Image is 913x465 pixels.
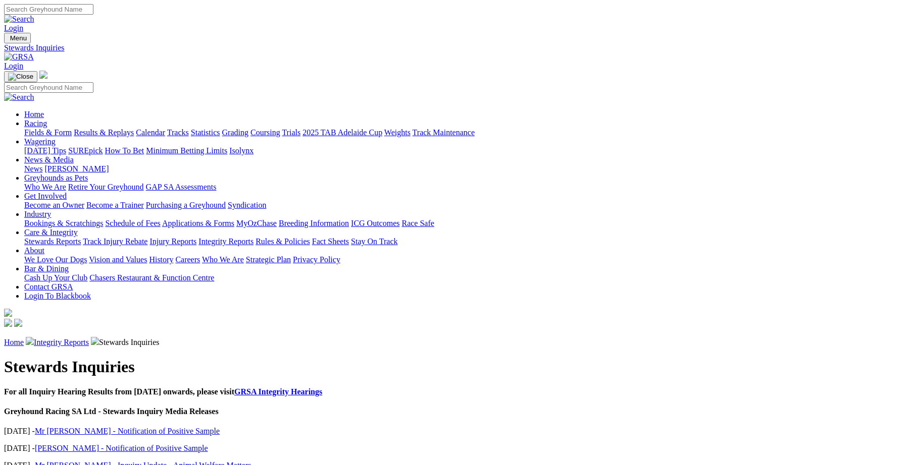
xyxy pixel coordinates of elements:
[24,164,42,173] a: News
[83,237,147,246] a: Track Injury Rebate
[246,255,291,264] a: Strategic Plan
[86,201,144,209] a: Become a Trainer
[4,52,34,62] img: GRSA
[175,255,200,264] a: Careers
[4,62,23,70] a: Login
[256,237,310,246] a: Rules & Policies
[279,219,349,227] a: Breeding Information
[4,15,34,24] img: Search
[149,237,196,246] a: Injury Reports
[35,444,208,452] a: [PERSON_NAME] - Notification of Positive Sample
[24,273,909,282] div: Bar & Dining
[105,146,144,155] a: How To Bet
[24,164,909,173] div: News & Media
[302,128,382,137] a: 2025 TAB Adelaide Cup
[24,183,66,191] a: Who We Are
[14,319,22,327] img: twitter.svg
[8,73,33,81] img: Close
[105,219,160,227] a: Schedule of Fees
[146,201,226,209] a: Purchasing a Greyhound
[24,246,44,255] a: About
[10,34,27,42] span: Menu
[146,146,227,155] a: Minimum Betting Limits
[4,444,909,453] p: [DATE] -
[24,201,84,209] a: Become an Owner
[24,110,44,119] a: Home
[24,210,51,218] a: Industry
[44,164,109,173] a: [PERSON_NAME]
[24,264,69,273] a: Bar & Dining
[4,319,12,327] img: facebook.svg
[24,128,72,137] a: Fields & Form
[4,93,34,102] img: Search
[282,128,300,137] a: Trials
[24,273,87,282] a: Cash Up Your Club
[4,71,37,82] button: Toggle navigation
[4,82,93,93] input: Search
[39,71,47,79] img: logo-grsa-white.png
[198,237,253,246] a: Integrity Reports
[4,33,31,43] button: Toggle navigation
[24,237,81,246] a: Stewards Reports
[4,387,322,396] b: For all Inquiry Hearing Results from [DATE] onwards, please visit
[4,43,909,52] a: Stewards Inquiries
[351,219,399,227] a: ICG Outcomes
[4,337,909,347] p: Stewards Inquiries
[26,337,34,345] img: chevron-right.svg
[4,4,93,15] input: Search
[4,358,909,376] h1: Stewards Inquiries
[74,128,134,137] a: Results & Replays
[24,155,74,164] a: News & Media
[35,427,220,435] a: Mr [PERSON_NAME] - Notification of Positive Sample
[191,128,220,137] a: Statistics
[68,183,144,191] a: Retire Your Greyhound
[24,192,67,200] a: Get Involved
[24,237,909,246] div: Care & Integrity
[91,337,99,345] img: chevron-right.svg
[24,219,909,228] div: Industry
[24,201,909,210] div: Get Involved
[24,137,56,146] a: Wagering
[24,128,909,137] div: Racing
[234,387,322,396] a: GRSA Integrity Hearings
[4,427,909,436] p: [DATE] -
[146,183,217,191] a: GAP SA Assessments
[167,128,189,137] a: Tracks
[312,237,349,246] a: Fact Sheets
[24,255,87,264] a: We Love Our Dogs
[68,146,103,155] a: SUREpick
[222,128,248,137] a: Grading
[34,338,89,346] a: Integrity Reports
[4,338,24,346] a: Home
[228,201,266,209] a: Syndication
[202,255,244,264] a: Who We Are
[351,237,397,246] a: Stay On Track
[250,128,280,137] a: Coursing
[293,255,340,264] a: Privacy Policy
[384,128,411,137] a: Weights
[413,128,475,137] a: Track Maintenance
[4,309,12,317] img: logo-grsa-white.png
[89,273,214,282] a: Chasers Restaurant & Function Centre
[401,219,434,227] a: Race Safe
[24,173,88,182] a: Greyhounds as Pets
[24,255,909,264] div: About
[4,407,909,416] h4: Greyhound Racing SA Ltd - Stewards Inquiry Media Releases
[236,219,277,227] a: MyOzChase
[24,119,47,128] a: Racing
[136,128,165,137] a: Calendar
[24,146,66,155] a: [DATE] Tips
[24,146,909,155] div: Wagering
[149,255,173,264] a: History
[229,146,253,155] a: Isolynx
[24,292,91,300] a: Login To Blackbook
[4,24,23,32] a: Login
[24,219,103,227] a: Bookings & Scratchings
[24,228,78,237] a: Care & Integrity
[89,255,147,264] a: Vision and Values
[24,183,909,192] div: Greyhounds as Pets
[24,282,73,291] a: Contact GRSA
[162,219,234,227] a: Applications & Forms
